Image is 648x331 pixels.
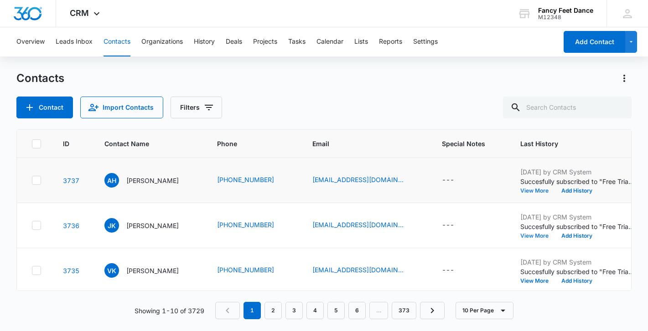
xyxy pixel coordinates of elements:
[413,27,438,56] button: Settings
[215,302,445,319] nav: Pagination
[617,71,632,86] button: Actions
[16,97,73,118] button: Add Contact
[312,175,404,184] a: [EMAIL_ADDRESS][DOMAIN_NAME]
[63,139,69,148] span: ID
[442,220,454,231] div: ---
[217,265,274,275] a: [PHONE_NUMBER]
[141,27,183,56] button: Organizations
[63,222,79,229] a: Navigate to contact details page for Joselynne Kemp
[312,220,420,231] div: Email - jveras1015@gmail.com - Select to Edit Field
[16,27,45,56] button: Overview
[520,222,634,231] p: Succesfully subscribed to "Free Trial".
[171,97,222,118] button: Filters
[392,302,416,319] a: Page 373
[217,139,277,148] span: Phone
[379,27,402,56] button: Reports
[442,265,454,276] div: ---
[226,27,242,56] button: Deals
[244,302,261,319] em: 1
[217,220,290,231] div: Phone - 8482300060 - Select to Edit Field
[80,97,163,118] button: Import Contacts
[104,218,119,233] span: JK
[442,139,485,148] span: Special Notes
[420,302,445,319] a: Next Page
[16,71,64,85] h1: Contacts
[312,220,404,229] a: [EMAIL_ADDRESS][DOMAIN_NAME]
[217,175,290,186] div: Phone - 6469202881 - Select to Edit Field
[442,265,471,276] div: Special Notes - - Select to Edit Field
[538,7,593,14] div: account name
[520,212,634,222] p: [DATE] by CRM System
[126,266,179,275] p: [PERSON_NAME]
[327,302,345,319] a: Page 5
[104,27,130,56] button: Contacts
[520,139,621,148] span: Last History
[194,27,215,56] button: History
[306,302,324,319] a: Page 4
[520,167,634,177] p: [DATE] by CRM System
[456,302,513,319] button: 10 Per Page
[316,27,343,56] button: Calendar
[104,173,195,188] div: Contact Name - Anjulis Hernandez - Select to Edit Field
[564,31,625,53] button: Add Contact
[312,265,420,276] div: Email - viokajtazi@gmail.com - Select to Edit Field
[70,8,89,18] span: CRM
[538,14,593,20] div: account id
[217,220,274,229] a: [PHONE_NUMBER]
[555,278,599,284] button: Add History
[135,306,204,316] p: Showing 1-10 of 3729
[104,139,182,148] span: Contact Name
[555,188,599,194] button: Add History
[217,175,274,184] a: [PHONE_NUMBER]
[520,267,634,276] p: Succesfully subscribed to "Free Trial".
[104,173,119,188] span: AH
[348,302,366,319] a: Page 6
[285,302,303,319] a: Page 3
[264,302,282,319] a: Page 2
[288,27,306,56] button: Tasks
[312,139,407,148] span: Email
[442,220,471,231] div: Special Notes - - Select to Edit Field
[312,175,420,186] div: Email - anjulishernandez@gmail.com - Select to Edit Field
[56,27,93,56] button: Leads Inbox
[312,265,404,275] a: [EMAIL_ADDRESS][DOMAIN_NAME]
[104,218,195,233] div: Contact Name - Joselynne Kemp - Select to Edit Field
[63,267,79,275] a: Navigate to contact details page for Violeta Kajtazi Blair
[104,263,195,278] div: Contact Name - Violeta Kajtazi Blair - Select to Edit Field
[503,97,632,118] input: Search Contacts
[253,27,277,56] button: Projects
[520,233,555,239] button: View More
[104,263,119,278] span: VK
[217,265,290,276] div: Phone - 9148158972 - Select to Edit Field
[63,177,79,184] a: Navigate to contact details page for Anjulis Hernandez
[520,188,555,194] button: View More
[354,27,368,56] button: Lists
[126,221,179,230] p: [PERSON_NAME]
[126,176,179,185] p: [PERSON_NAME]
[520,177,634,186] p: Succesfully subscribed to "Free Trial".
[520,257,634,267] p: [DATE] by CRM System
[555,233,599,239] button: Add History
[442,175,471,186] div: Special Notes - - Select to Edit Field
[442,175,454,186] div: ---
[520,278,555,284] button: View More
